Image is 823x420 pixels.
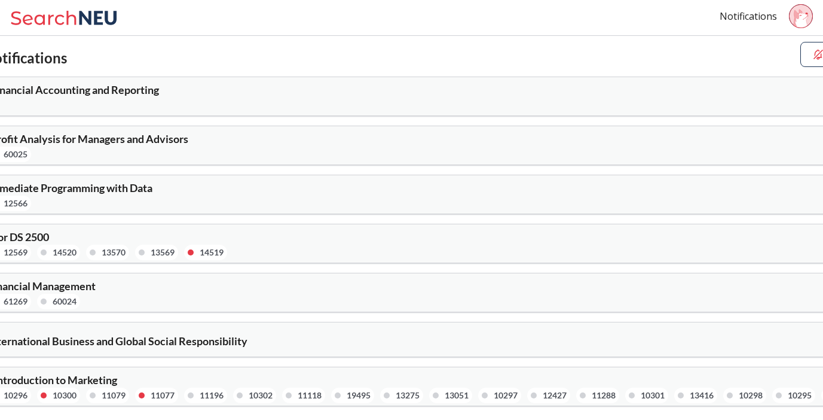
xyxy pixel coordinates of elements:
div: 11079 [102,389,126,402]
div: 10295 [788,389,812,402]
div: 60025 [4,148,27,161]
div: 10296 [4,389,27,402]
div: 60024 [53,295,77,308]
div: 10302 [249,389,273,402]
div: 19495 [347,389,371,402]
div: 13275 [396,389,420,402]
div: 11288 [592,389,616,402]
div: 11077 [151,389,175,402]
div: 61269 [4,295,27,308]
div: 10301 [641,389,665,402]
div: 11196 [200,389,224,402]
a: Notifications [720,10,777,23]
div: 10300 [53,389,77,402]
div: 10298 [739,389,763,402]
div: 13569 [151,246,175,259]
div: 13051 [445,389,469,402]
div: 10297 [494,389,518,402]
div: 13570 [102,246,126,259]
div: 13416 [690,389,714,402]
div: 14520 [53,246,77,259]
div: 12566 [4,197,27,210]
div: 14519 [200,246,224,259]
div: 12427 [543,389,567,402]
div: 11118 [298,389,322,402]
div: 12569 [4,246,27,259]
